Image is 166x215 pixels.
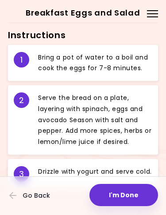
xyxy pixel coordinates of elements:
button: I'm Done [89,184,158,206]
div: S e r v e t h e b r e a d o n a p l a t e , l a y e r i n g w i t h s p i n a c h , e g g s a n d... [38,92,152,147]
button: Go Back [9,186,62,205]
div: 3 [14,166,29,182]
h2: Breakfast Eggs and Salad [9,6,157,20]
div: D r i z z l e w i t h y o g u r t a n d s e r v e c o l d . [38,166,152,182]
div: 2 [14,92,29,108]
h2: Instructions [8,28,158,43]
div: 1 [14,52,29,68]
span: Go Back [23,192,50,199]
div: B r i n g a p o t o f w a t e r t o a b o i l a n d c o o k t h e e g g s f o r 7 - 8 m i n u t e... [38,52,152,74]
